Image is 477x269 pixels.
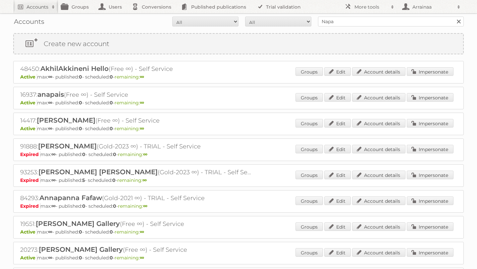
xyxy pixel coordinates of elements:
[20,151,457,157] p: max: - published: - scheduled: -
[20,126,457,132] p: max: - published: - scheduled: -
[295,93,323,102] a: Groups
[48,126,52,132] strong: ∞
[20,126,37,132] span: Active
[79,100,82,106] strong: 0
[20,245,252,254] h2: 20273: (Free ∞) - Self Service
[82,151,85,157] strong: 0
[39,245,123,253] span: [PERSON_NAME] Gallery
[113,203,116,209] strong: 0
[39,194,102,202] span: Annapanna Fafaw
[14,34,463,54] a: Create new account
[38,142,97,150] span: [PERSON_NAME]
[79,74,82,80] strong: 0
[82,177,85,183] strong: 5
[48,100,52,106] strong: ∞
[20,65,252,73] h2: 48450: (Free ∞) - Self Service
[324,171,351,179] a: Edit
[20,90,252,99] h2: 16937: (Free ∞) - Self Service
[20,255,457,261] p: max: - published: - scheduled: -
[115,126,144,132] span: remaining:
[324,93,351,102] a: Edit
[20,74,37,80] span: Active
[51,151,56,157] strong: ∞
[352,67,405,76] a: Account details
[352,222,405,231] a: Account details
[324,67,351,76] a: Edit
[407,171,453,179] a: Impersonate
[295,145,323,153] a: Groups
[295,67,323,76] a: Groups
[117,177,147,183] span: remaining:
[324,119,351,128] a: Edit
[411,4,454,10] h2: Arrainaa
[407,248,453,257] a: Impersonate
[20,220,252,228] h2: 19551: (Free ∞) - Self Service
[20,177,457,183] p: max: - published: - scheduled: -
[352,145,405,153] a: Account details
[354,4,388,10] h2: More tools
[40,65,109,73] span: AkhilAkkineni Hello
[352,93,405,102] a: Account details
[20,168,252,177] h2: 93253: (Gold-2023 ∞) - TRIAL - Self Service
[36,220,120,228] span: [PERSON_NAME] Gallery
[407,93,453,102] a: Impersonate
[407,145,453,153] a: Impersonate
[110,229,113,235] strong: 0
[140,126,144,132] strong: ∞
[26,4,48,10] h2: Accounts
[324,196,351,205] a: Edit
[140,255,144,261] strong: ∞
[113,151,116,157] strong: 0
[51,177,56,183] strong: ∞
[118,151,147,157] span: remaining:
[352,171,405,179] a: Account details
[143,203,147,209] strong: ∞
[20,229,457,235] p: max: - published: - scheduled: -
[37,90,64,98] span: anapais
[352,196,405,205] a: Account details
[20,116,252,125] h2: 14417: (Free ∞) - Self Service
[407,196,453,205] a: Impersonate
[118,203,147,209] span: remaining:
[20,151,40,157] span: Expired
[295,196,323,205] a: Groups
[20,194,252,202] h2: 84293: (Gold-2021 ∞) - TRIAL - Self Service
[110,100,113,106] strong: 0
[79,126,82,132] strong: 0
[140,74,144,80] strong: ∞
[48,255,52,261] strong: ∞
[142,177,147,183] strong: ∞
[295,171,323,179] a: Groups
[352,119,405,128] a: Account details
[140,100,144,106] strong: ∞
[324,248,351,257] a: Edit
[79,255,82,261] strong: 0
[37,116,95,124] span: [PERSON_NAME]
[295,119,323,128] a: Groups
[324,145,351,153] a: Edit
[20,203,40,209] span: Expired
[20,177,40,183] span: Expired
[51,203,56,209] strong: ∞
[110,255,113,261] strong: 0
[48,74,52,80] strong: ∞
[20,74,457,80] p: max: - published: - scheduled: -
[140,229,144,235] strong: ∞
[79,229,82,235] strong: 0
[20,203,457,209] p: max: - published: - scheduled: -
[20,229,37,235] span: Active
[20,100,37,106] span: Active
[110,74,113,80] strong: 0
[143,151,147,157] strong: ∞
[407,67,453,76] a: Impersonate
[110,126,113,132] strong: 0
[295,248,323,257] a: Groups
[324,222,351,231] a: Edit
[407,119,453,128] a: Impersonate
[112,177,116,183] strong: 0
[82,203,85,209] strong: 0
[20,255,37,261] span: Active
[38,168,158,176] span: [PERSON_NAME] [PERSON_NAME]
[115,255,144,261] span: remaining:
[352,248,405,257] a: Account details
